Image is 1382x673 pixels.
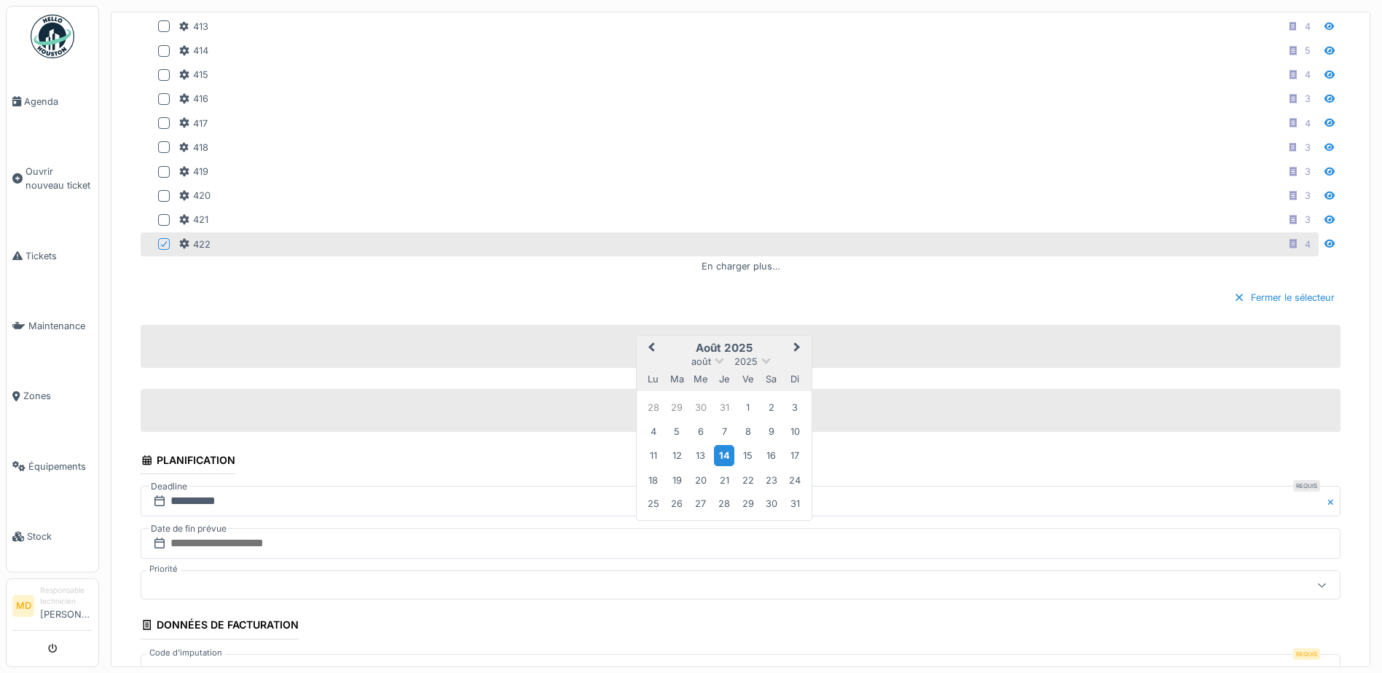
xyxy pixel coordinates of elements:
[761,471,781,490] div: Choose samedi 23 août 2025
[1305,44,1311,58] div: 5
[691,356,711,367] span: août
[7,431,98,501] a: Équipements
[28,460,93,473] span: Équipements
[787,337,810,361] button: Next Month
[738,494,758,513] div: Choose vendredi 29 août 2025
[178,237,211,251] div: 422
[714,398,734,417] div: Choose jeudi 31 juillet 2025
[1293,480,1320,492] div: Requis
[667,494,687,513] div: Choose mardi 26 août 2025
[178,92,208,106] div: 416
[761,398,781,417] div: Choose samedi 2 août 2025
[7,361,98,431] a: Zones
[738,422,758,441] div: Choose vendredi 8 août 2025
[1305,117,1311,130] div: 4
[7,136,98,221] a: Ouvrir nouveau ticket
[691,494,710,513] div: Choose mercredi 27 août 2025
[1293,648,1320,660] div: Requis
[25,165,93,192] span: Ouvrir nouveau ticket
[643,494,663,513] div: Choose lundi 25 août 2025
[667,398,687,417] div: Choose mardi 29 juillet 2025
[1324,486,1340,516] button: Close
[178,117,208,130] div: 417
[27,530,93,543] span: Stock
[25,249,93,263] span: Tickets
[643,369,663,389] div: lundi
[23,389,93,403] span: Zones
[1305,92,1311,106] div: 3
[667,446,687,465] div: Choose mardi 12 août 2025
[714,494,734,513] div: Choose jeudi 28 août 2025
[696,256,786,276] div: En charger plus…
[1228,288,1340,307] div: Fermer le sélecteur
[738,471,758,490] div: Choose vendredi 22 août 2025
[24,95,93,109] span: Agenda
[149,479,189,495] label: Deadline
[761,494,781,513] div: Choose samedi 30 août 2025
[761,446,781,465] div: Choose samedi 16 août 2025
[785,494,805,513] div: Choose dimanche 31 août 2025
[761,369,781,389] div: samedi
[178,165,208,178] div: 419
[641,395,806,515] div: Month août, 2025
[738,369,758,389] div: vendredi
[12,585,93,631] a: MD Responsable technicien[PERSON_NAME]
[7,66,98,136] a: Agenda
[40,585,93,607] div: Responsable technicien
[141,449,235,474] div: Planification
[1305,20,1311,34] div: 4
[691,398,710,417] div: Choose mercredi 30 juillet 2025
[638,337,661,361] button: Previous Month
[785,369,805,389] div: dimanche
[28,319,93,333] span: Maintenance
[12,595,34,617] li: MD
[141,614,299,639] div: Données de facturation
[714,422,734,441] div: Choose jeudi 7 août 2025
[785,446,805,465] div: Choose dimanche 17 août 2025
[785,471,805,490] div: Choose dimanche 24 août 2025
[146,647,225,659] label: Code d'imputation
[691,369,710,389] div: mercredi
[785,398,805,417] div: Choose dimanche 3 août 2025
[7,291,98,361] a: Maintenance
[667,471,687,490] div: Choose mardi 19 août 2025
[691,471,710,490] div: Choose mercredi 20 août 2025
[178,213,208,227] div: 421
[178,189,211,202] div: 420
[691,422,710,441] div: Choose mercredi 6 août 2025
[714,471,734,490] div: Choose jeudi 21 août 2025
[1305,213,1311,227] div: 3
[1305,165,1311,178] div: 3
[738,398,758,417] div: Choose vendredi 1 août 2025
[7,502,98,572] a: Stock
[178,141,208,154] div: 418
[667,369,687,389] div: mardi
[643,471,663,490] div: Choose lundi 18 août 2025
[643,446,663,465] div: Choose lundi 11 août 2025
[149,521,228,537] label: Date de fin prévue
[643,422,663,441] div: Choose lundi 4 août 2025
[31,15,74,58] img: Badge_color-CXgf-gQk.svg
[1305,189,1311,202] div: 3
[691,446,710,465] div: Choose mercredi 13 août 2025
[738,446,758,465] div: Choose vendredi 15 août 2025
[146,563,181,575] label: Priorité
[667,422,687,441] div: Choose mardi 5 août 2025
[40,585,93,627] li: [PERSON_NAME]
[7,221,98,291] a: Tickets
[643,398,663,417] div: Choose lundi 28 juillet 2025
[1305,68,1311,82] div: 4
[714,445,734,466] div: Choose jeudi 14 août 2025
[178,44,208,58] div: 414
[637,342,812,355] h2: août 2025
[785,422,805,441] div: Choose dimanche 10 août 2025
[734,356,758,367] span: 2025
[178,68,208,82] div: 415
[1305,237,1311,251] div: 4
[761,422,781,441] div: Choose samedi 9 août 2025
[178,20,208,34] div: 413
[1305,141,1311,154] div: 3
[714,369,734,389] div: jeudi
